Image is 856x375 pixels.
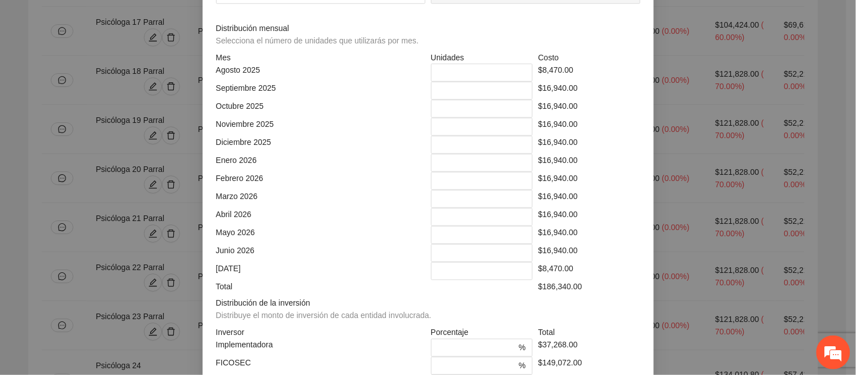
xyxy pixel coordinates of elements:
div: [DATE] [213,262,428,280]
div: Junio 2026 [213,244,428,262]
div: Septiembre 2025 [213,82,428,100]
span: Estamos en línea. [65,123,156,237]
div: $16,940.00 [535,244,643,262]
div: $16,940.00 [535,208,643,226]
div: Minimizar ventana de chat en vivo [185,6,212,33]
div: Total [535,327,643,339]
div: Chatee con nosotros ahora [59,58,190,72]
div: $8,470.00 [535,262,643,280]
span: % [519,342,526,354]
div: $16,940.00 [535,100,643,118]
span: Distribuye el monto de inversión de cada entidad involucrada. [216,311,432,320]
div: $8,470.00 [535,64,643,82]
div: $16,940.00 [535,154,643,172]
div: Costo [535,51,643,64]
div: Diciembre 2025 [213,136,428,154]
div: Enero 2026 [213,154,428,172]
span: Distribución mensual [216,22,423,47]
div: $186,340.00 [535,280,643,293]
div: $16,940.00 [535,172,643,190]
span: Selecciona el número de unidades que utilizarás por mes. [216,36,419,45]
div: Unidades [428,51,536,64]
div: $16,940.00 [535,190,643,208]
span: Distribución de la inversión [216,297,436,322]
div: Octubre 2025 [213,100,428,118]
div: Abril 2026 [213,208,428,226]
div: Agosto 2025 [213,64,428,82]
div: FICOSEC [213,357,428,375]
div: Mes [213,51,428,64]
div: Porcentaje [428,327,536,339]
div: Febrero 2026 [213,172,428,190]
div: $16,940.00 [535,82,643,100]
div: Inversor [213,327,428,339]
div: Noviembre 2025 [213,118,428,136]
div: Marzo 2026 [213,190,428,208]
div: $16,940.00 [535,136,643,154]
div: $149,072.00 [535,357,643,375]
div: $16,940.00 [535,226,643,244]
div: Mayo 2026 [213,226,428,244]
div: $16,940.00 [535,118,643,136]
div: Total [213,280,428,293]
textarea: Escriba su mensaje y pulse “Intro” [6,253,215,292]
div: Implementadora [213,339,428,357]
span: % [519,360,526,372]
div: $37,268.00 [535,339,643,357]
